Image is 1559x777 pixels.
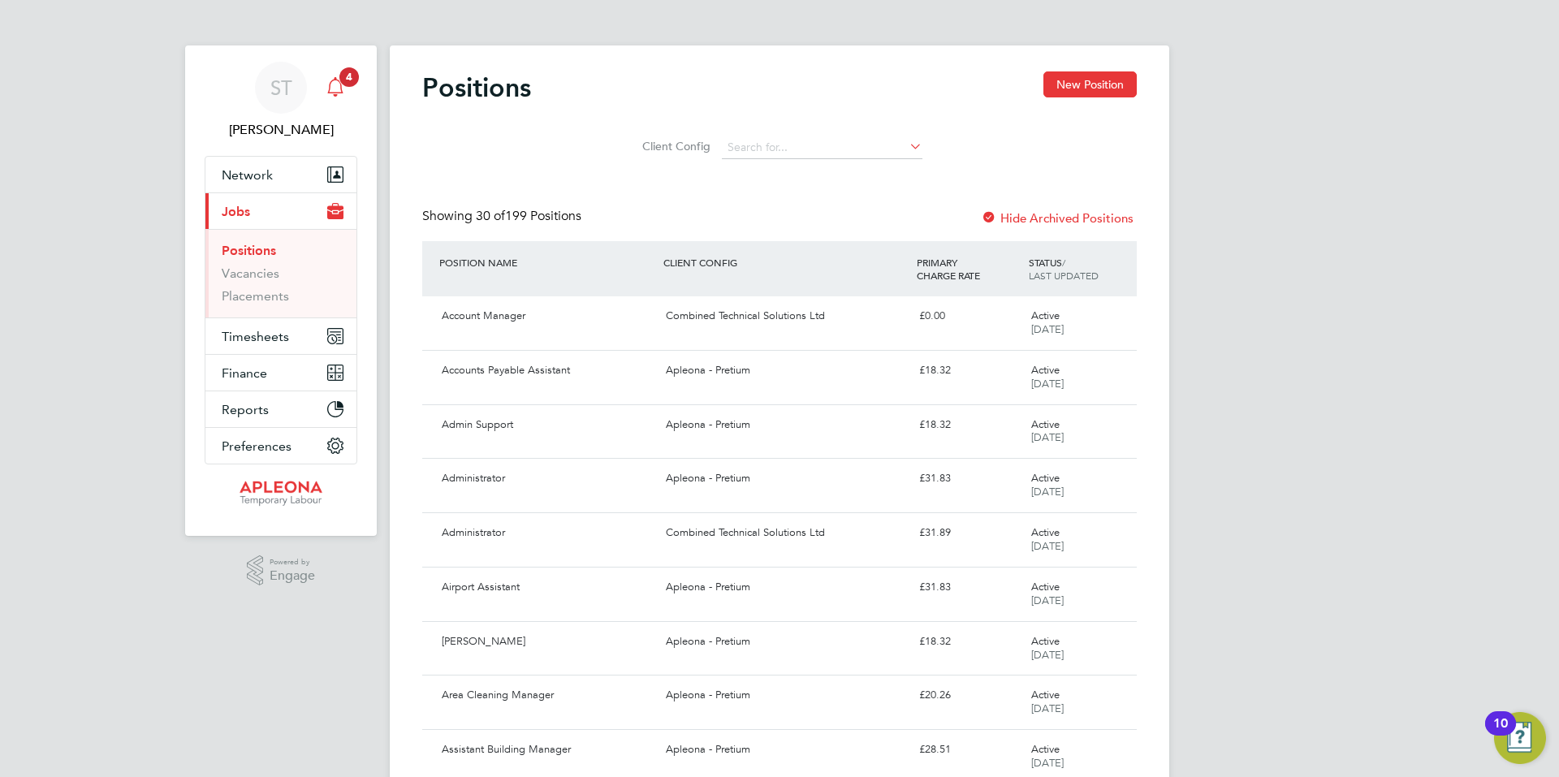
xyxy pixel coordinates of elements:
div: Apleona - Pretium [659,736,912,763]
div: Apleona - Pretium [659,357,912,384]
a: Powered byEngage [247,555,316,586]
div: Apleona - Pretium [659,412,912,438]
div: £18.32 [913,628,1025,655]
span: Active [1031,634,1060,648]
button: Open Resource Center, 10 new notifications [1494,712,1546,764]
div: CLIENT CONFIG [659,248,912,277]
span: Active [1031,471,1060,485]
span: Powered by [270,555,315,569]
span: Engage [270,569,315,583]
a: Go to home page [205,481,357,507]
div: STATUS [1025,248,1137,290]
span: ST [270,77,292,98]
span: Finance [222,365,267,381]
span: [DATE] [1031,485,1064,499]
div: Jobs [205,229,356,317]
span: Active [1031,309,1060,322]
div: £31.83 [913,574,1025,601]
div: Administrator [435,520,659,546]
img: apleona-logo-retina.png [240,481,322,507]
span: Timesheets [222,329,289,344]
a: Placements [222,288,289,304]
span: Active [1031,742,1060,756]
span: [DATE] [1031,594,1064,607]
span: [DATE] [1031,701,1064,715]
span: 199 Positions [476,208,581,224]
div: £31.89 [913,520,1025,546]
input: Search for... [722,136,922,159]
div: [PERSON_NAME] [435,628,659,655]
a: Vacancies [222,265,279,281]
button: New Position [1043,71,1137,97]
span: [DATE] [1031,756,1064,770]
div: Accounts Payable Assistant [435,357,659,384]
nav: Main navigation [185,45,377,536]
button: Preferences [205,428,356,464]
div: £31.83 [913,465,1025,492]
div: Apleona - Pretium [659,574,912,601]
span: 4 [339,67,359,87]
span: 30 of [476,208,505,224]
div: Apleona - Pretium [659,628,912,655]
span: Reports [222,402,269,417]
div: POSITION NAME [435,248,659,277]
div: £18.32 [913,412,1025,438]
div: £28.51 [913,736,1025,763]
a: ST[PERSON_NAME] [205,62,357,140]
div: Combined Technical Solutions Ltd [659,520,912,546]
span: Active [1031,363,1060,377]
div: PRIMARY CHARGE RATE [913,248,1025,290]
label: Hide Archived Positions [981,210,1134,226]
span: Active [1031,417,1060,431]
div: Showing [422,208,585,225]
div: Area Cleaning Manager [435,682,659,709]
span: / [1062,256,1065,269]
div: Account Manager [435,303,659,330]
button: Network [205,157,356,192]
label: Client Config [637,139,710,153]
div: Assistant Building Manager [435,736,659,763]
span: Sean Treacy [205,120,357,140]
span: [DATE] [1031,377,1064,391]
button: Finance [205,355,356,391]
div: 10 [1493,723,1508,745]
h2: Positions [422,71,531,104]
a: Positions [222,243,276,258]
span: [DATE] [1031,322,1064,336]
span: Jobs [222,204,250,219]
span: Active [1031,525,1060,539]
span: LAST UPDATED [1029,269,1099,282]
div: £0.00 [913,303,1025,330]
span: [DATE] [1031,430,1064,444]
div: Airport Assistant [435,574,659,601]
div: Admin Support [435,412,659,438]
button: Timesheets [205,318,356,354]
span: [DATE] [1031,539,1064,553]
button: Jobs [205,193,356,229]
div: Administrator [435,465,659,492]
div: £18.32 [913,357,1025,384]
a: 4 [319,62,352,114]
div: Apleona - Pretium [659,465,912,492]
button: Reports [205,391,356,427]
span: Active [1031,688,1060,701]
span: [DATE] [1031,648,1064,662]
div: £20.26 [913,682,1025,709]
span: Network [222,167,273,183]
div: Apleona - Pretium [659,682,912,709]
span: Preferences [222,438,292,454]
span: Active [1031,580,1060,594]
div: Combined Technical Solutions Ltd [659,303,912,330]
